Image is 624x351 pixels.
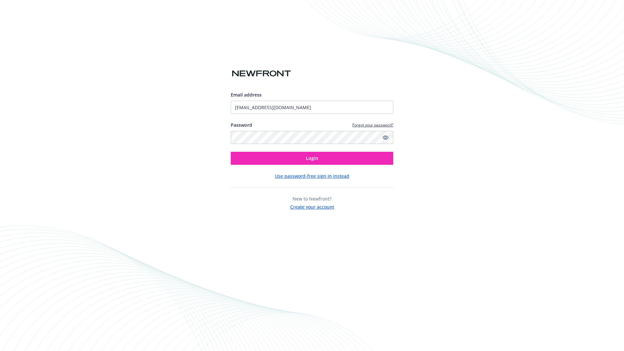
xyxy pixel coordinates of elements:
[275,173,349,179] button: Use password-free sign in instead
[231,101,393,114] input: Enter your email
[306,155,318,161] span: Login
[352,122,393,128] a: Forgot your password?
[231,131,393,144] input: Enter your password
[292,196,331,202] span: New to Newfront?
[231,68,292,79] img: Newfront logo
[231,92,262,98] span: Email address
[290,202,334,210] button: Create your account
[382,134,389,141] a: Show password
[231,152,393,165] button: Login
[231,122,252,128] label: Password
